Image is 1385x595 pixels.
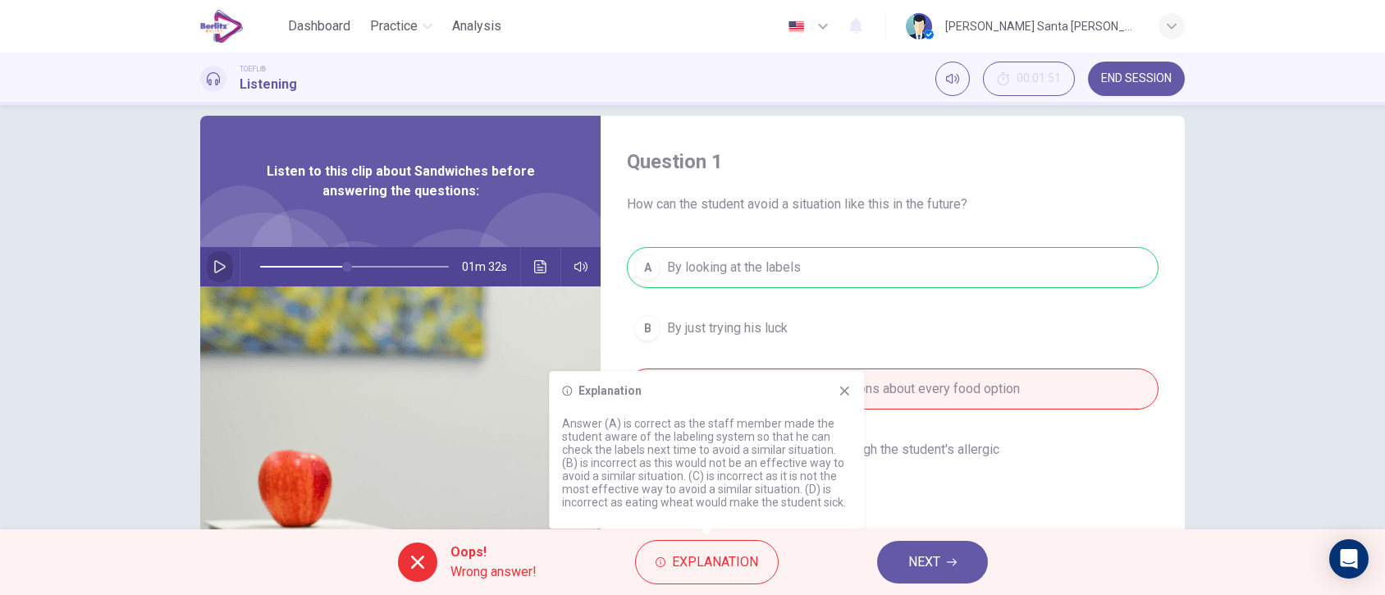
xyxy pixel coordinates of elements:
[1101,72,1172,85] span: END SESSION
[578,384,642,397] h6: Explanation
[1017,72,1061,85] span: 00:01:51
[908,551,940,574] span: NEXT
[906,13,932,39] img: Profile picture
[254,162,547,201] span: Listen to this clip about Sandwiches before answering the questions:
[370,16,418,36] span: Practice
[672,551,758,574] span: Explanation
[462,247,520,286] span: 01m 32s
[240,75,297,94] h1: Listening
[562,417,851,509] p: Answer (A) is correct as the staff member made the student aware of the labeling system so that h...
[627,149,1159,175] h4: Question 1
[288,16,350,36] span: Dashboard
[450,562,537,582] span: Wrong answer!
[945,16,1139,36] div: [PERSON_NAME] Santa [PERSON_NAME]
[1329,539,1369,579] div: Open Intercom Messenger
[528,247,554,286] button: Click to see the audio transcription
[450,542,537,562] span: Oops!
[200,10,244,43] img: EduSynch logo
[983,62,1075,96] div: Hide
[452,16,501,36] span: Analysis
[240,63,266,75] span: TOEFL®
[627,195,1159,214] span: How can the student avoid a situation like this in the future?
[935,62,970,96] div: Mute
[786,21,807,33] img: en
